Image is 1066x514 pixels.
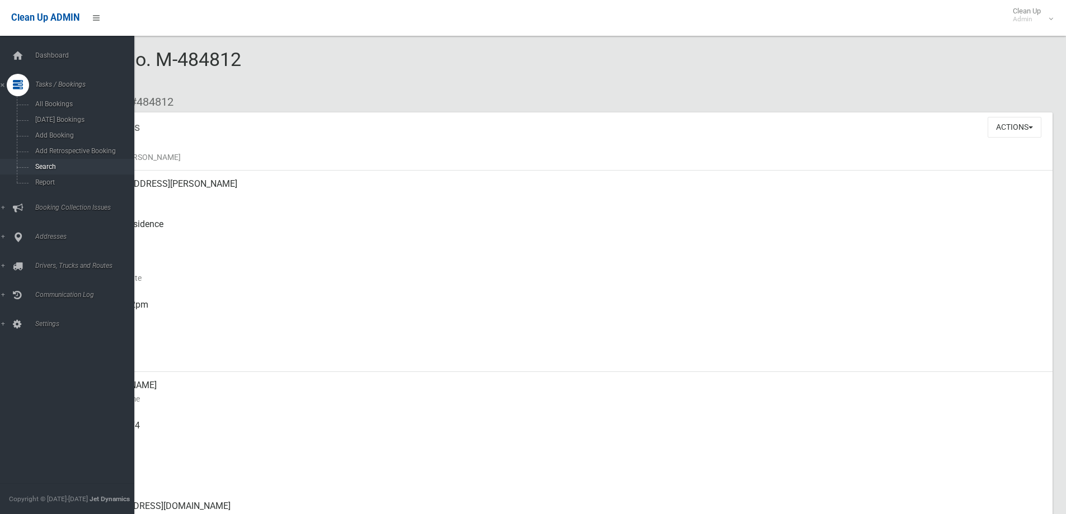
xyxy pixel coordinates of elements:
[122,92,173,112] li: #484812
[32,233,143,241] span: Addresses
[90,291,1044,332] div: [DATE] 1:42pm
[988,117,1041,138] button: Actions
[90,372,1044,412] div: [PERSON_NAME]
[1013,15,1041,23] small: Admin
[90,473,1044,486] small: Landline
[1007,7,1052,23] span: Clean Up
[90,352,1044,365] small: Zone
[90,432,1044,446] small: Mobile
[32,116,133,124] span: [DATE] Bookings
[32,147,133,155] span: Add Retrospective Booking
[90,271,1044,285] small: Collection Date
[32,262,143,270] span: Drivers, Trucks and Routes
[49,48,241,92] span: Booking No. M-484812
[32,100,133,108] span: All Bookings
[90,171,1044,211] div: [STREET_ADDRESS][PERSON_NAME]
[90,412,1044,452] div: 0414137674
[90,452,1044,493] div: None given
[32,320,143,328] span: Settings
[32,131,133,139] span: Add Booking
[11,12,79,23] span: Clean Up ADMIN
[32,178,133,186] span: Report
[32,51,143,59] span: Dashboard
[32,204,143,211] span: Booking Collection Issues
[90,251,1044,291] div: [DATE]
[90,495,130,503] strong: Jet Dynamics
[90,150,1044,164] small: Name of [PERSON_NAME]
[9,495,88,503] span: Copyright © [DATE]-[DATE]
[90,312,1044,325] small: Collected At
[90,332,1044,372] div: [DATE]
[90,211,1044,251] div: Front of Residence
[90,191,1044,204] small: Address
[90,392,1044,405] small: Contact Name
[32,163,133,171] span: Search
[90,231,1044,244] small: Pickup Point
[32,291,143,299] span: Communication Log
[32,81,143,88] span: Tasks / Bookings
